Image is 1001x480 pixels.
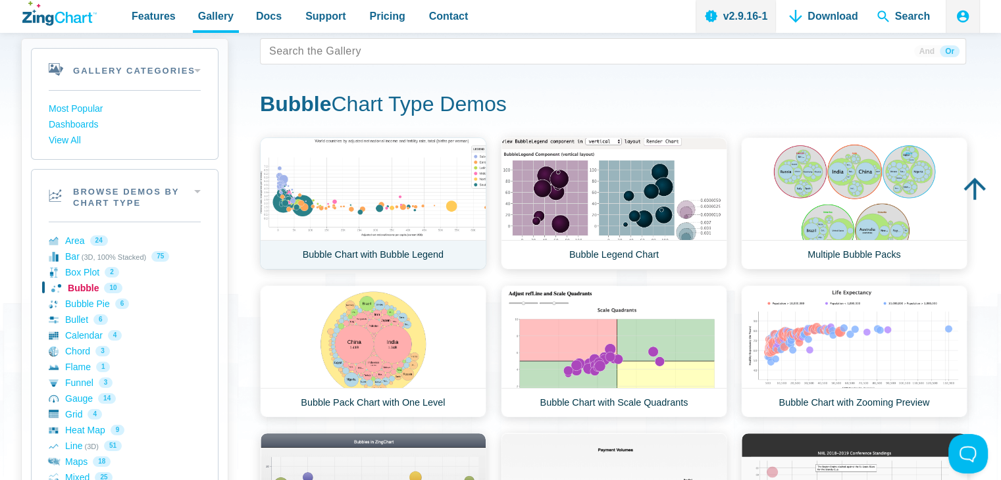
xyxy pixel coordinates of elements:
[940,45,960,57] span: Or
[741,137,967,270] a: Multiple Bubble Packs
[49,133,201,149] a: View All
[260,285,486,418] a: Bubble Pack Chart with One Level
[22,1,97,26] a: ZingChart Logo. Click to return to the homepage
[256,7,282,25] span: Docs
[32,49,218,90] h2: Gallery Categories
[501,137,727,270] a: Bubble Legend Chart
[260,91,966,120] h1: Chart Type Demos
[305,7,346,25] span: Support
[32,170,218,222] h2: Browse Demos By Chart Type
[49,117,201,133] a: Dashboards
[501,285,727,418] a: Bubble Chart with Scale Quadrants
[429,7,469,25] span: Contact
[369,7,405,25] span: Pricing
[198,7,234,25] span: Gallery
[914,45,940,57] span: And
[948,434,988,473] iframe: Toggle Customer Support
[260,137,486,270] a: Bubble Chart with Bubble Legend
[741,285,967,418] a: Bubble Chart with Zooming Preview
[132,7,176,25] span: Features
[49,101,201,117] a: Most Popular
[260,92,331,116] strong: Bubble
